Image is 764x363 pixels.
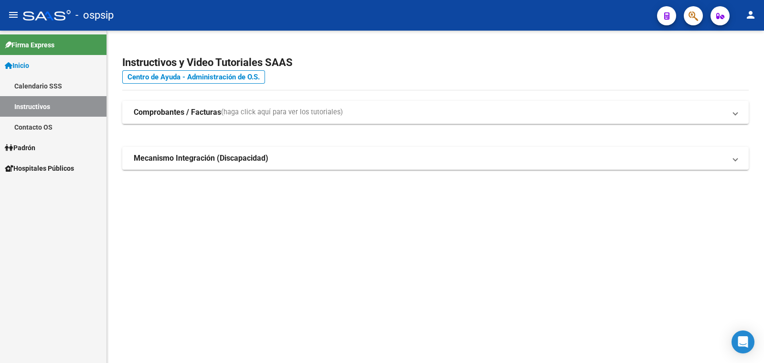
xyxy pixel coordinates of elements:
span: Inicio [5,60,29,71]
mat-icon: menu [8,9,19,21]
mat-icon: person [745,9,756,21]
mat-expansion-panel-header: Mecanismo Integración (Discapacidad) [122,147,749,170]
h2: Instructivos y Video Tutoriales SAAS [122,54,749,72]
span: (haga click aquí para ver los tutoriales) [221,107,343,118]
span: Hospitales Públicos [5,163,74,174]
span: Padrón [5,143,35,153]
strong: Mecanismo Integración (Discapacidad) [134,153,268,164]
strong: Comprobantes / Facturas [134,107,221,118]
div: Open Intercom Messenger [732,330,754,353]
mat-expansion-panel-header: Comprobantes / Facturas(haga click aquí para ver los tutoriales) [122,101,749,124]
span: - ospsip [75,5,114,26]
span: Firma Express [5,40,54,50]
a: Centro de Ayuda - Administración de O.S. [122,70,265,84]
